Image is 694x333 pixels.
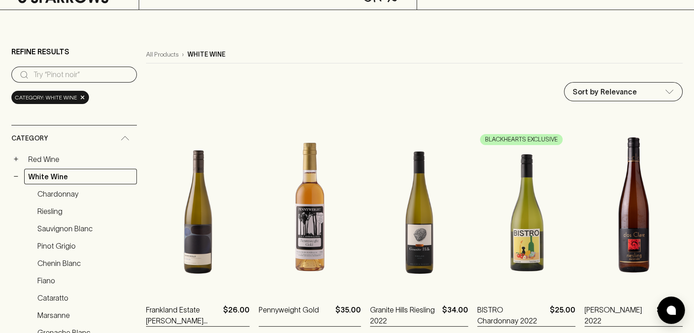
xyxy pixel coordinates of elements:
[259,304,319,326] a: Pennyweight Gold
[11,133,48,144] span: Category
[33,186,137,202] a: Chardonnay
[477,304,546,326] a: BISTRO Chardonnay 2022
[335,304,361,326] p: $35.00
[24,169,137,184] a: White Wine
[477,131,575,291] img: BISTRO Chardonnay 2022
[80,93,85,102] span: ×
[259,131,361,291] img: Pennyweight Gold
[33,290,137,306] a: Cataratto
[33,307,137,323] a: Marsanne
[370,131,468,291] img: Granite Hills Riesling 2022
[11,46,69,57] p: Refine Results
[11,155,21,164] button: +
[657,304,683,326] p: $29.00
[33,68,130,82] input: Try “Pinot noir”
[146,131,250,291] img: Frankland Estate Rocky Gully Riesling 2024
[584,304,653,326] a: [PERSON_NAME] 2022
[370,304,438,326] a: Granite Hills Riesling 2022
[11,172,21,181] button: −
[146,304,219,326] a: Frankland Estate [PERSON_NAME] Riesling 2024
[667,306,676,315] img: bubble-icon
[15,93,77,102] span: Category: white wine
[584,131,683,291] img: Clos Clare Riesling 2022
[550,304,575,326] p: $25.00
[33,203,137,219] a: Riesling
[11,125,137,151] div: Category
[33,255,137,271] a: Chenin Blanc
[442,304,468,326] p: $34.00
[33,273,137,288] a: Fiano
[24,151,137,167] a: Red Wine
[33,238,137,254] a: Pinot Grigio
[33,221,137,236] a: Sauvignon Blanc
[564,83,682,101] div: Sort by Relevance
[573,86,637,97] p: Sort by Relevance
[146,50,178,59] a: All Products
[188,50,225,59] p: white wine
[223,304,250,326] p: $26.00
[182,50,184,59] p: ›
